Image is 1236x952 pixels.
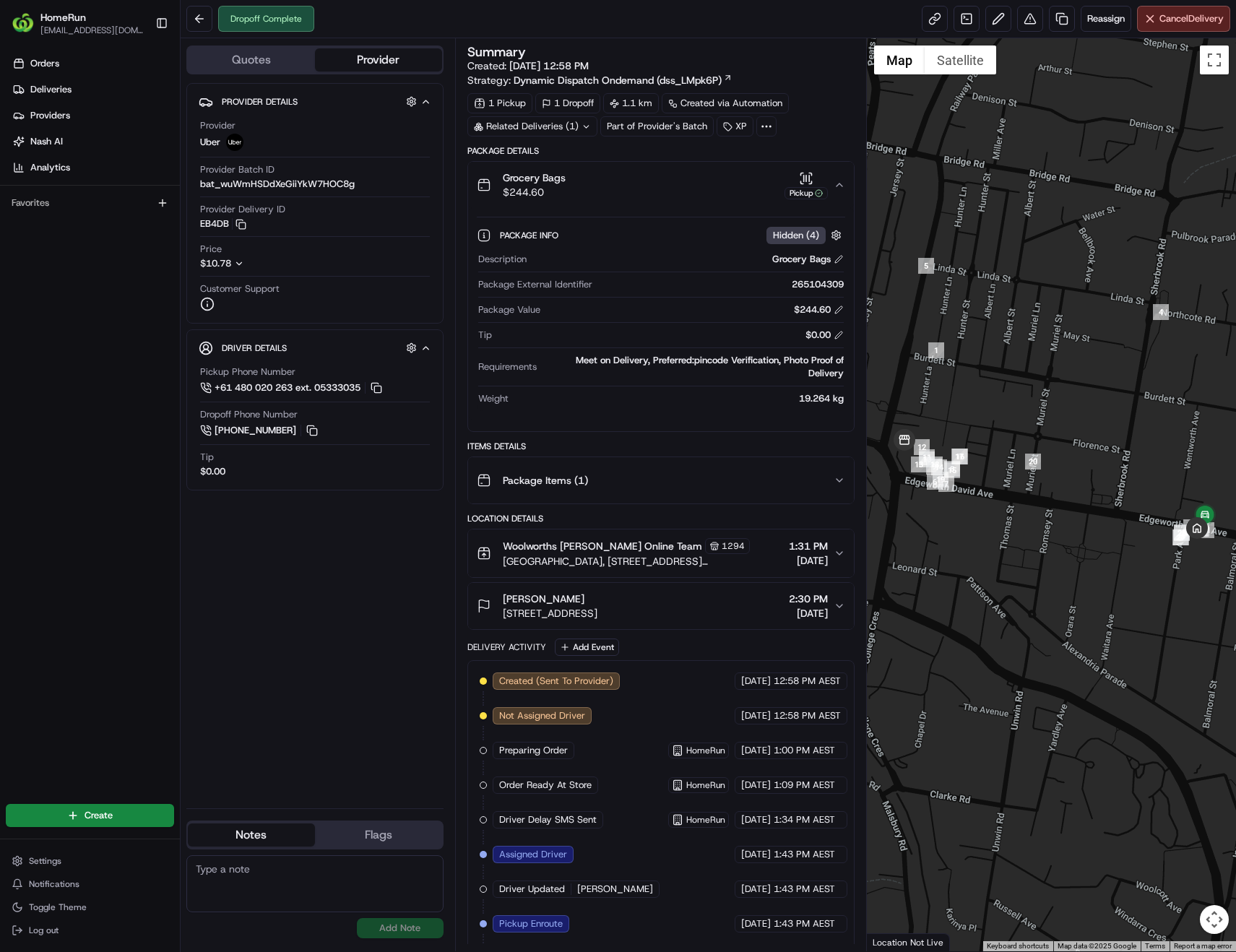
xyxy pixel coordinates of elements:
span: Dropoff Phone Number [200,408,298,421]
button: Notes [188,823,315,847]
span: Tip [478,329,492,342]
a: Providers [6,104,180,127]
span: [DATE] 12:58 PM [509,59,589,72]
div: 265104309 [598,278,844,291]
span: [DATE] [741,779,771,792]
span: Cancel Delivery [1159,12,1224,25]
span: Customer Support [200,282,280,295]
span: Driver Details [222,342,287,354]
button: Quotes [188,48,315,72]
button: $10.78 [200,257,327,270]
button: HomeRunHomeRun[EMAIL_ADDRESS][DOMAIN_NAME] [6,6,150,40]
div: 24 [1172,529,1188,545]
span: 1:34 PM AEST [774,813,835,826]
span: Package Info [500,230,561,241]
span: [PHONE_NUMBER] [215,424,296,437]
span: Not Assigned Driver [499,709,585,722]
a: Report a map error [1174,942,1232,950]
span: 1:43 PM AEST [774,917,835,930]
div: 28 [1174,525,1190,541]
button: Grocery Bags$244.60Pickup [468,162,854,208]
div: 1 [928,342,944,358]
button: Package Items (1) [468,457,854,503]
span: [DATE] [741,917,771,930]
div: 12 [914,439,930,455]
span: HomeRun [686,745,725,756]
div: 1 Dropoff [535,93,600,113]
div: Items Details [467,441,855,452]
span: Analytics [30,161,70,174]
span: [PERSON_NAME] [503,592,584,606]
span: 1:09 PM AEST [774,779,835,792]
span: 12:58 PM AEST [774,709,841,722]
div: 17 [951,449,967,464]
a: Orders [6,52,180,75]
span: 1:43 PM AEST [774,848,835,861]
button: Reassign [1081,6,1131,32]
div: 5 [918,258,934,274]
span: Provider Delivery ID [200,203,285,216]
button: HomeRun [40,10,86,25]
span: [DATE] [741,744,771,757]
button: EB4DB [200,217,246,230]
span: Package Value [478,303,540,316]
span: [DATE] [741,848,771,861]
span: +61 480 020 263 ext. 05333035 [215,381,360,394]
span: Pickup Enroute [499,917,563,930]
span: $244.60 [503,185,566,199]
span: Settings [29,855,61,867]
button: Flags [315,823,442,847]
span: Provider Details [222,96,298,108]
div: 1 Pickup [467,93,532,113]
span: Provider [200,119,235,132]
span: Reassign [1087,12,1125,25]
a: [PHONE_NUMBER] [200,423,320,438]
span: 2:30 PM [789,592,828,606]
button: Toggle fullscreen view [1200,46,1229,74]
span: [DATE] [741,883,771,896]
button: Provider [315,48,442,72]
div: Pickup [785,187,828,199]
span: [DATE] [789,553,828,568]
div: Grocery Bags$244.60Pickup [468,208,854,431]
span: 1:31 PM [789,539,828,553]
div: 18 [927,456,943,472]
span: [DATE] [741,675,771,688]
button: Create [6,804,174,827]
div: Favorites [6,191,174,215]
div: 20 [1025,454,1041,469]
span: Driver Delay SMS Sent [499,813,597,826]
span: $10.78 [200,257,231,269]
span: [PERSON_NAME] [577,883,653,896]
button: +61 480 020 263 ext. 05333035 [200,380,384,396]
button: Log out [6,920,174,940]
button: CancelDelivery [1137,6,1230,32]
span: Price [200,243,222,256]
span: Create [85,809,113,822]
img: Google [870,932,918,951]
span: Assigned Driver [499,848,567,861]
span: Package Items ( 1 ) [503,473,588,488]
span: [STREET_ADDRESS] [503,606,597,620]
img: uber-new-logo.jpeg [226,134,243,151]
div: Package Details [467,145,855,157]
a: Deliveries [6,78,180,101]
span: [DATE] [741,813,771,826]
span: Created (Sent To Provider) [499,675,613,688]
h3: Summary [467,46,526,59]
div: Delivery Activity [467,641,546,653]
a: Dynamic Dispatch Ondemand (dss_LMpk6P) [514,73,732,87]
div: $244.60 [794,303,844,316]
div: Related Deliveries (1) [467,116,597,137]
span: Dynamic Dispatch Ondemand (dss_LMpk6P) [514,73,722,87]
span: HomeRun [686,814,725,826]
span: [DATE] [789,606,828,620]
button: [PERSON_NAME][STREET_ADDRESS]2:30 PM[DATE] [468,583,854,629]
span: Created: [467,59,589,73]
span: 1:00 PM AEST [774,744,835,757]
button: Add Event [555,639,619,656]
span: [EMAIL_ADDRESS][DOMAIN_NAME] [40,25,144,36]
div: 13 [911,456,927,472]
span: 1:43 PM AEST [774,883,835,896]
